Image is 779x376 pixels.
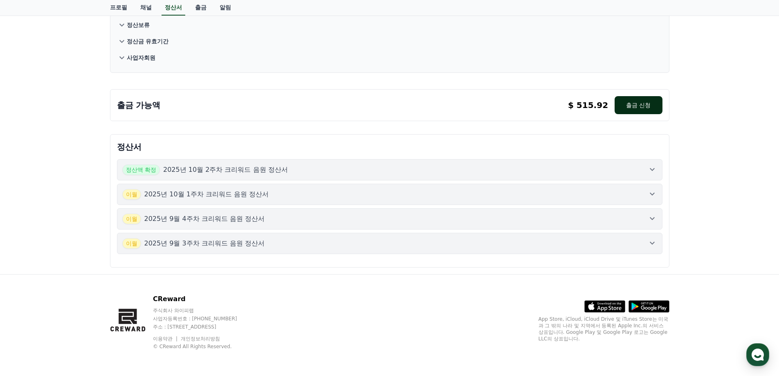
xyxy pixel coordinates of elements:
[153,315,253,322] p: 사업자등록번호 : [PHONE_NUMBER]
[153,307,253,314] p: 주식회사 와이피랩
[127,21,150,29] p: 정산보류
[117,184,662,205] button: 이월 2025년 10월 1주차 크리워드 음원 정산서
[153,324,253,330] p: 주소 : [STREET_ADDRESS]
[106,259,157,280] a: Settings
[117,99,161,111] p: 출금 가능액
[121,272,141,278] span: Settings
[163,165,288,175] p: 2025년 10월 2주차 크리워드 음원 정산서
[21,272,35,278] span: Home
[117,208,662,230] button: 이월 2025년 9월 4주차 크리워드 음원 정산서
[2,259,54,280] a: Home
[117,233,662,254] button: 이월 2025년 9월 3주차 크리워드 음원 정산서
[615,96,662,114] button: 출금 신청
[144,214,265,224] p: 2025년 9월 4주차 크리워드 음원 정산서
[54,259,106,280] a: Messages
[144,239,265,248] p: 2025년 9월 3주차 크리워드 음원 정산서
[117,17,662,33] button: 정산보류
[117,159,662,180] button: 정산액 확정 2025년 10월 2주차 크리워드 음원 정산서
[153,294,253,304] p: CReward
[144,189,269,199] p: 2025년 10월 1주차 크리워드 음원 정산서
[117,141,662,153] p: 정산서
[568,99,608,111] p: $ 515.92
[127,54,155,62] p: 사업자회원
[539,316,669,342] p: App Store, iCloud, iCloud Drive 및 iTunes Store는 미국과 그 밖의 나라 및 지역에서 등록된 Apple Inc.의 서비스 상표입니다. Goo...
[68,272,92,279] span: Messages
[117,33,662,50] button: 정산금 유효기간
[122,164,160,175] span: 정산액 확정
[122,189,141,200] span: 이월
[122,238,141,249] span: 이월
[153,336,179,342] a: 이용약관
[122,214,141,224] span: 이월
[153,343,253,350] p: © CReward All Rights Reserved.
[181,336,220,342] a: 개인정보처리방침
[127,37,169,45] p: 정산금 유효기간
[117,50,662,66] button: 사업자회원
